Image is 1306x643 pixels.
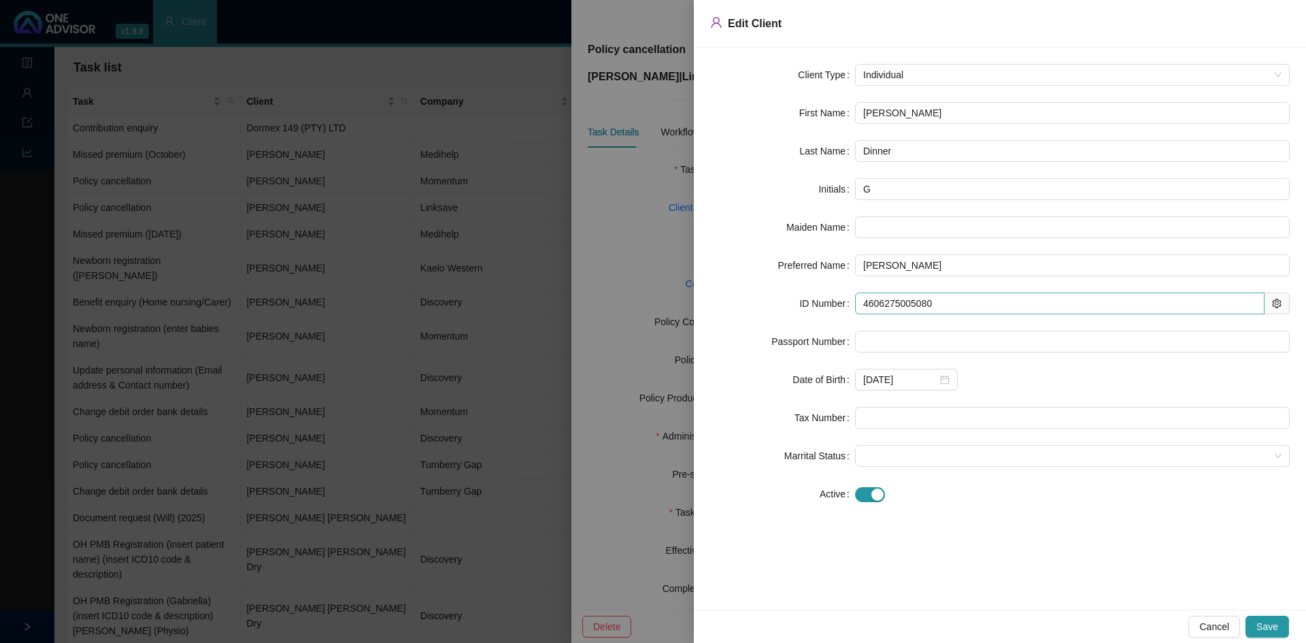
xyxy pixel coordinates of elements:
label: Passport Number [771,331,855,352]
span: user [710,16,722,29]
label: Date of Birth [792,369,855,391]
label: Maiden Name [786,216,855,238]
label: Tax Number [794,407,855,429]
span: Individual [863,65,1282,85]
input: Select date [863,372,937,387]
span: Cancel [1199,619,1229,634]
label: First Name [799,102,855,124]
label: Client Type [798,64,855,86]
label: Initials [818,178,855,200]
span: setting [1272,299,1282,308]
span: Save [1256,619,1278,634]
label: Marrital Status [784,445,855,467]
span: Edit Client [728,18,782,29]
label: ID Number [799,293,855,314]
label: Preferred Name [778,254,855,276]
button: Save [1245,616,1289,638]
label: Active [820,483,855,505]
button: Cancel [1188,616,1240,638]
label: Last Name [799,140,855,162]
